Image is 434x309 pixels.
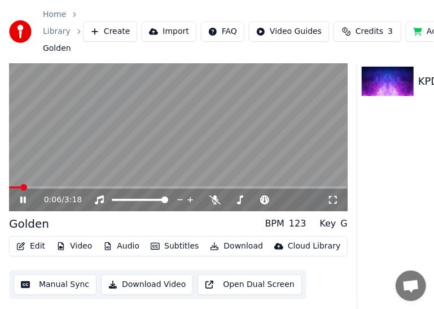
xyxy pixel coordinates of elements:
[388,26,393,37] span: 3
[201,21,244,42] button: FAQ
[289,217,306,230] div: 123
[142,21,196,42] button: Import
[64,194,82,206] span: 3:18
[43,43,71,54] span: Golden
[83,21,138,42] button: Create
[146,238,203,254] button: Subtitles
[249,21,329,42] button: Video Guides
[205,238,268,254] button: Download
[265,217,284,230] div: BPM
[9,216,49,232] div: Golden
[396,271,426,301] a: Open chat
[44,194,62,206] span: 0:06
[12,238,50,254] button: Edit
[9,20,32,43] img: youka
[43,9,83,54] nav: breadcrumb
[320,217,336,230] div: Key
[101,275,193,295] button: Download Video
[334,21,401,42] button: Credits3
[288,241,340,252] div: Cloud Library
[43,26,71,37] a: Library
[14,275,97,295] button: Manual Sync
[99,238,144,254] button: Audio
[341,217,348,230] div: G
[43,9,66,20] a: Home
[52,238,97,254] button: Video
[198,275,302,295] button: Open Dual Screen
[356,26,383,37] span: Credits
[44,194,71,206] div: /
